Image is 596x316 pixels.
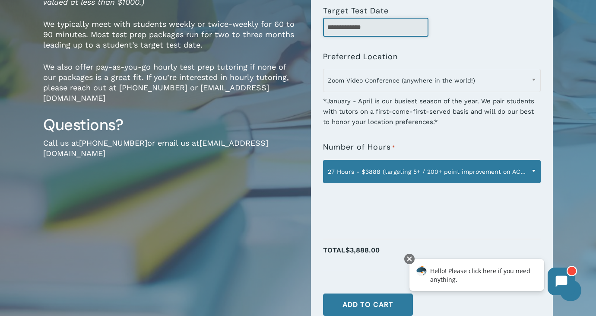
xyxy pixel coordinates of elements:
p: Total [323,244,541,266]
label: Preferred Location [323,52,398,61]
span: 27 Hours - $3888 (targeting 5+ / 200+ point improvement on ACT / SAT; reg. $4320) [323,160,541,183]
span: 27 Hours - $3888 (targeting 5+ / 200+ point improvement on ACT / SAT; reg. $4320) [323,163,540,181]
button: Add to cart [323,294,413,316]
a: [PHONE_NUMBER] [79,138,147,147]
iframe: Chatbot [400,252,584,304]
span: Zoom Video Conference (anywhere in the world!) [323,71,540,89]
span: $3,888.00 [346,246,380,254]
h3: Questions? [43,115,298,135]
span: Zoom Video Conference (anywhere in the world!) [323,69,541,92]
label: Number of Hours [323,143,395,152]
p: Call us at or email us at [43,138,298,170]
p: We typically meet with students weekly or twice-weekly for 60 to 90 minutes. Most test prep packa... [43,19,298,62]
p: We also offer pay-as-you-go hourly test prep tutoring if none of our packages is a great fit. If ... [43,62,298,115]
div: *January - April is our busiest season of the year. We pair students with tutors on a first-come-... [323,90,541,127]
label: Target Test Date [323,6,389,15]
iframe: reCAPTCHA [323,188,454,222]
